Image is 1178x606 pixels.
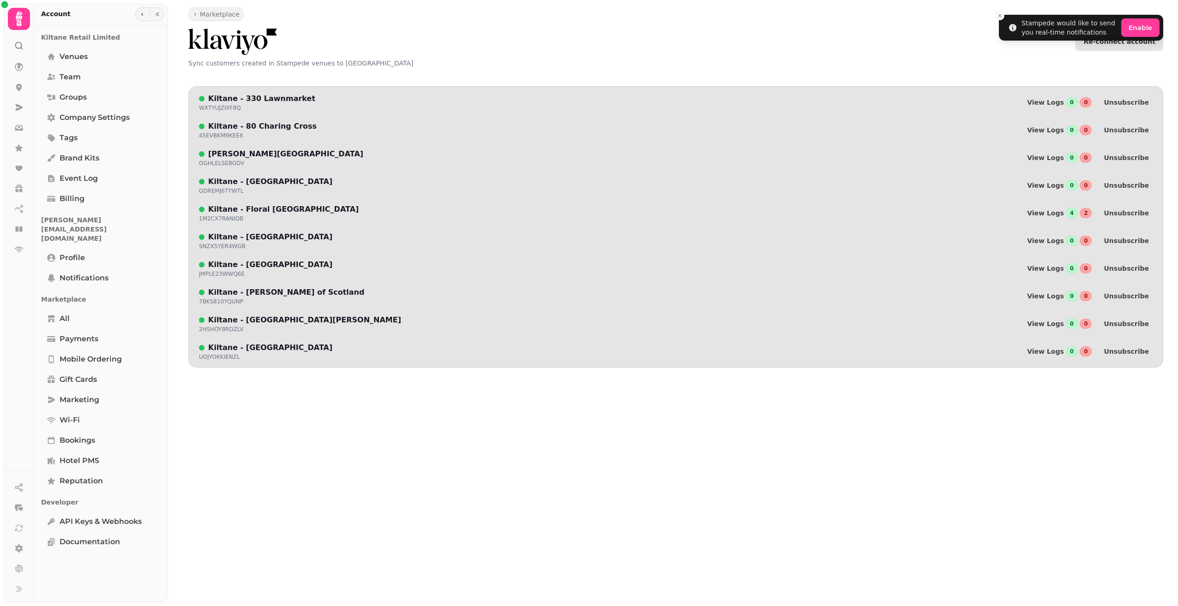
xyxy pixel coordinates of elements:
div: 0 [1066,153,1078,163]
a: Event log [41,169,161,188]
a: Reputation [41,472,161,490]
button: Unsubscribe [1096,262,1156,274]
span: Marketplace [200,10,240,19]
span: Billing [60,193,84,204]
span: API keys & webhooks [60,516,142,527]
span: Groups [60,92,87,103]
a: Gift cards [41,370,161,389]
a: Company settings [41,108,161,127]
div: 0 [1080,263,1092,273]
span: View Logs [1027,265,1064,272]
a: Bookings [41,431,161,450]
button: View Logs00 [1023,124,1093,136]
button: Unsubscribe [1096,235,1156,247]
button: Close toast [995,11,1004,20]
span: Bookings [60,435,95,446]
span: View Logs [1027,210,1064,216]
div: 0 [1066,125,1078,135]
nav: Tabs [34,25,168,602]
span: Unsubscribe [1104,154,1149,161]
span: Unsubscribe [1104,348,1149,355]
p: Kiltane - [GEOGRAPHIC_DATA] [208,259,332,270]
div: 0 [1066,291,1078,301]
p: Kiltane - [GEOGRAPHIC_DATA] [208,232,332,243]
p: GDREMJ6TYWTL [199,187,244,195]
span: All [60,313,70,324]
div: 0 [1080,236,1092,246]
a: Marketing [41,391,161,409]
p: Kiltane - [GEOGRAPHIC_DATA] [208,342,332,353]
div: 0 [1080,180,1092,190]
span: View Logs [1027,127,1064,133]
a: Team [41,68,161,86]
span: View Logs [1027,182,1064,189]
div: 0 [1080,319,1092,329]
p: WXTYUJZIXF8Q [199,104,241,112]
p: Kiltane - [GEOGRAPHIC_DATA] [208,176,332,187]
button: View Logs00 [1023,318,1093,330]
div: 0 [1080,97,1092,107]
div: 0 [1080,153,1092,163]
span: View Logs [1027,99,1064,106]
span: Event log [60,173,98,184]
p: [PERSON_NAME][GEOGRAPHIC_DATA] [208,149,363,160]
span: Mobile ordering [60,354,122,365]
a: Marketplace [188,7,244,21]
p: Sync customers created in Stampede venues to [GEOGRAPHIC_DATA] [188,59,1163,68]
span: Gift cards [60,374,97,385]
a: Wi-Fi [41,411,161,429]
a: Notifications [41,269,161,287]
a: API keys & webhooks [41,512,161,531]
p: Marketplace [41,291,161,308]
button: Unsubscribe [1096,179,1156,191]
a: Groups [41,88,161,107]
span: Documentation [60,536,120,547]
div: 0 [1066,236,1078,246]
a: Brand Kits [41,149,161,167]
button: View Logs00 [1023,345,1093,357]
span: Re-connect account [1083,38,1155,45]
button: Unsubscribe [1096,152,1156,164]
p: Kiltane - [GEOGRAPHIC_DATA][PERSON_NAME] [208,315,401,326]
button: Unsubscribe [1096,96,1156,108]
div: 4 [1066,208,1078,218]
button: Unsubscribe [1096,290,1156,302]
a: All [41,309,161,328]
span: Unsubscribe [1104,321,1149,327]
div: 0 [1066,180,1078,190]
div: 0 [1066,263,1078,273]
button: Unsubscribe [1096,345,1156,357]
p: OGHLELSEBGDV [199,160,244,167]
button: Re-connect account [1076,32,1163,51]
p: Kiltane - 80 Charing Cross [208,121,317,132]
div: 2 [1080,208,1092,218]
span: Unsubscribe [1104,99,1149,106]
button: Enable [1121,18,1160,37]
p: 45EVBKM9KEE6 [199,132,243,139]
p: UOJYOKKIENZL [199,353,240,361]
span: Wi-Fi [60,415,80,426]
a: Billing [41,190,161,208]
div: 0 [1080,125,1092,135]
p: Kiltane - [PERSON_NAME] of Scotland [208,287,364,298]
span: Unsubscribe [1104,238,1149,244]
a: Mobile ordering [41,350,161,368]
span: View Logs [1027,348,1064,355]
span: Brand Kits [60,153,99,164]
span: Marketing [60,394,99,405]
button: View Logs00 [1023,152,1093,164]
span: View Logs [1027,321,1064,327]
button: View Logs00 [1023,96,1093,108]
a: Tags [41,129,161,147]
div: 0 [1080,291,1092,301]
button: Unsubscribe [1096,124,1156,136]
span: Unsubscribe [1104,293,1149,299]
button: View Logs00 [1023,262,1093,274]
a: Venues [41,48,161,66]
span: Venues [60,51,88,62]
button: View Logs00 [1023,290,1093,302]
span: Team [60,71,81,83]
p: Kiltane - Floral [GEOGRAPHIC_DATA] [208,204,359,215]
span: Hotel PMS [60,455,99,466]
p: [PERSON_NAME][EMAIL_ADDRESS][DOMAIN_NAME] [41,212,161,247]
